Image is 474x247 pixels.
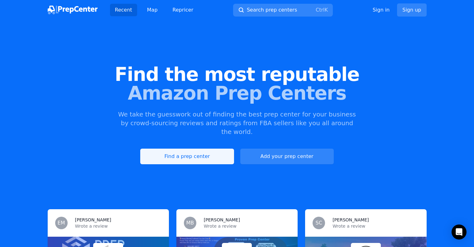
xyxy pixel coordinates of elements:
div: Open Intercom Messenger [452,225,467,240]
span: Amazon Prep Centers [10,84,464,102]
span: MB [186,220,194,225]
span: Find the most reputable [10,65,464,84]
button: Search prep centersCtrlK [233,4,333,17]
span: EM [58,220,65,225]
p: Wrote a review [75,223,161,229]
p: Wrote a review [333,223,419,229]
p: We take the guesswork out of finding the best prep center for your business by crowd-sourcing rev... [117,110,357,136]
h3: [PERSON_NAME] [75,217,111,223]
a: Add your prep center [240,149,334,164]
h3: [PERSON_NAME] [204,217,240,223]
a: Map [142,4,163,16]
a: Recent [110,4,137,16]
kbd: Ctrl [316,7,324,13]
a: Sign up [397,3,426,17]
a: Repricer [168,4,199,16]
span: Search prep centers [247,6,297,14]
span: SC [315,220,322,225]
p: Wrote a review [204,223,290,229]
a: Find a prep center [140,149,234,164]
img: PrepCenter [48,6,98,14]
a: Sign in [373,6,390,14]
kbd: K [324,7,328,13]
h3: [PERSON_NAME] [333,217,369,223]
